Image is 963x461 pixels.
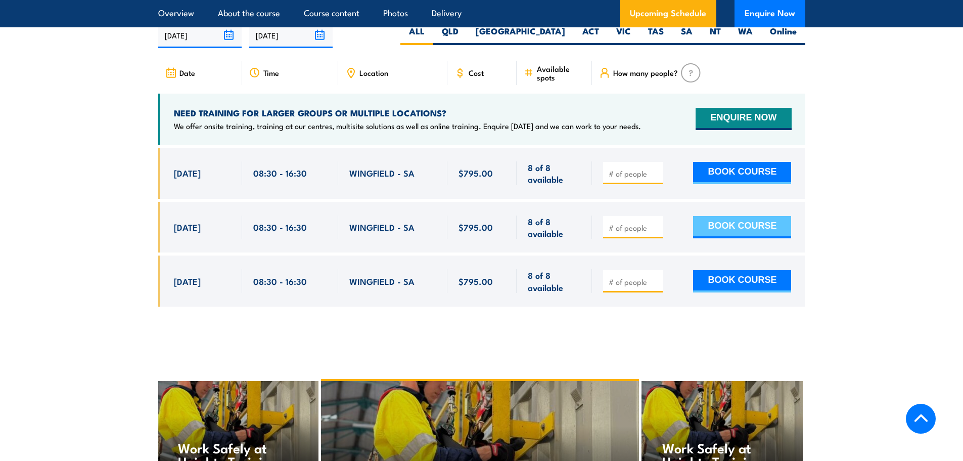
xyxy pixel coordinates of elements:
[174,107,641,118] h4: NEED TRAINING FOR LARGER GROUPS OR MULTIPLE LOCATIONS?
[253,221,307,233] span: 08:30 - 16:30
[693,216,791,238] button: BOOK COURSE
[400,25,433,45] label: ALL
[693,270,791,292] button: BOOK COURSE
[729,25,761,45] label: WA
[574,25,608,45] label: ACT
[672,25,701,45] label: SA
[179,68,195,77] span: Date
[537,64,585,81] span: Available spots
[528,216,581,239] span: 8 of 8 available
[253,275,307,287] span: 08:30 - 16:30
[349,221,415,233] span: WINGFIELD - SA
[528,161,581,185] span: 8 of 8 available
[458,167,493,179] span: $795.00
[174,121,641,131] p: We offer onsite training, training at our centres, multisite solutions as well as online training...
[174,275,201,287] span: [DATE]
[349,275,415,287] span: WINGFIELD - SA
[359,68,388,77] span: Location
[609,277,659,287] input: # of people
[701,25,729,45] label: NT
[609,223,659,233] input: # of people
[528,269,581,293] span: 8 of 8 available
[608,25,639,45] label: VIC
[609,169,659,179] input: # of people
[249,22,333,48] input: To date
[467,25,574,45] label: [GEOGRAPHIC_DATA]
[469,68,484,77] span: Cost
[613,68,678,77] span: How many people?
[174,167,201,179] span: [DATE]
[696,108,791,130] button: ENQUIRE NOW
[761,25,805,45] label: Online
[639,25,672,45] label: TAS
[158,22,242,48] input: From date
[174,221,201,233] span: [DATE]
[349,167,415,179] span: WINGFIELD - SA
[263,68,279,77] span: Time
[433,25,467,45] label: QLD
[693,162,791,184] button: BOOK COURSE
[458,221,493,233] span: $795.00
[458,275,493,287] span: $795.00
[253,167,307,179] span: 08:30 - 16:30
